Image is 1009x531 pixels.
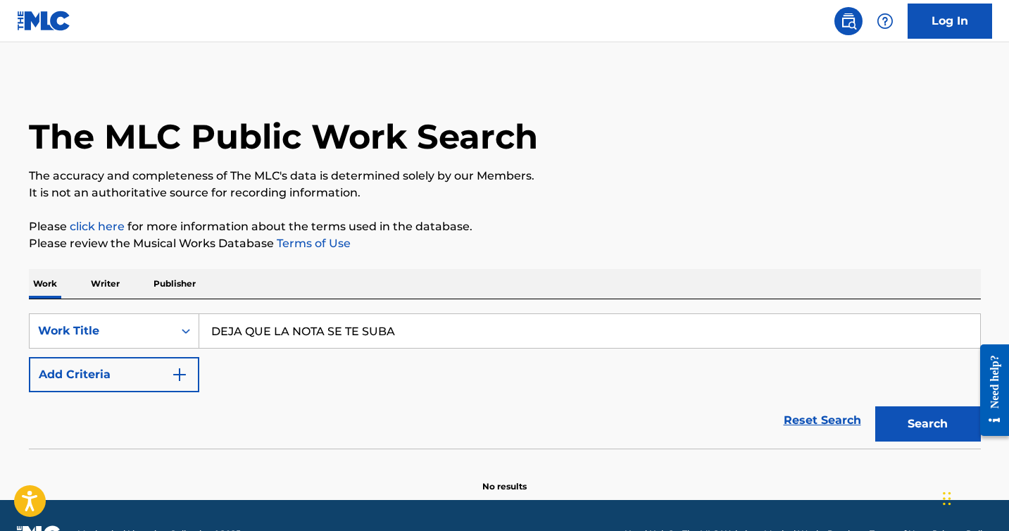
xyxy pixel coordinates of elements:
[29,235,981,252] p: Please review the Musical Works Database
[777,405,868,436] a: Reset Search
[149,269,200,299] p: Publisher
[29,357,199,392] button: Add Criteria
[274,237,351,250] a: Terms of Use
[939,463,1009,531] div: Widget de chat
[875,406,981,442] button: Search
[70,220,125,233] a: click here
[871,7,899,35] div: Help
[840,13,857,30] img: search
[38,323,165,339] div: Work Title
[29,185,981,201] p: It is not an authoritative source for recording information.
[877,13,894,30] img: help
[970,334,1009,447] iframe: Resource Center
[29,168,981,185] p: The accuracy and completeness of The MLC's data is determined solely by our Members.
[87,269,124,299] p: Writer
[171,366,188,383] img: 9d2ae6d4665cec9f34b9.svg
[29,218,981,235] p: Please for more information about the terms used in the database.
[908,4,992,39] a: Log In
[29,269,61,299] p: Work
[29,115,538,158] h1: The MLC Public Work Search
[943,477,951,520] div: Arrastrar
[29,313,981,449] form: Search Form
[482,463,527,493] p: No results
[17,11,71,31] img: MLC Logo
[939,463,1009,531] iframe: Chat Widget
[834,7,863,35] a: Public Search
